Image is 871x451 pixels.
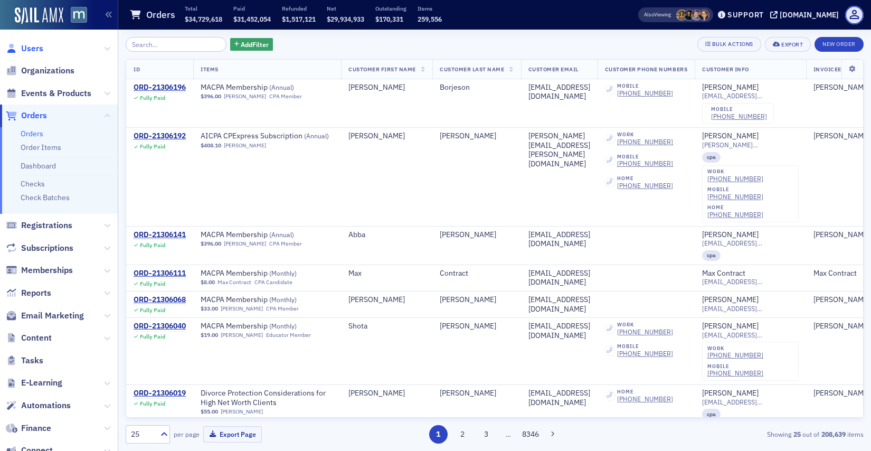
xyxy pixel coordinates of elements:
[418,15,442,23] span: 259,556
[201,295,334,305] a: MACPA Membership (Monthly)
[770,11,842,18] button: [DOMAIN_NAME]
[697,37,761,52] button: Bulk Actions
[813,131,870,141] a: [PERSON_NAME]
[813,389,870,398] a: [PERSON_NAME]
[201,322,334,331] span: MACPA Membership
[644,11,654,18] div: Also
[21,43,43,54] span: Users
[201,332,218,339] span: $19.00
[134,131,186,141] a: ORD-21306192
[269,83,294,91] span: ( Annual )
[140,242,165,249] div: Fully Paid
[269,295,297,304] span: ( Monthly )
[617,175,673,182] div: home
[21,65,74,77] span: Organizations
[233,15,271,23] span: $31,452,054
[233,5,271,12] p: Paid
[348,230,425,240] div: Abba
[327,5,364,12] p: Net
[702,269,745,278] div: Max Contract
[702,305,799,313] span: [EMAIL_ADDRESS][DOMAIN_NAME]
[134,389,186,398] div: ORD-21306019
[146,8,175,21] h1: Orders
[217,279,251,286] a: Max Contract
[617,395,673,403] a: [PHONE_NUMBER]
[702,83,759,92] div: [PERSON_NAME]
[707,204,763,211] div: home
[21,242,73,254] span: Subscriptions
[605,65,688,73] span: Customer Phone Numbers
[282,5,316,12] p: Refunded
[269,240,302,247] div: CPA Member
[63,7,87,25] a: View Homepage
[522,425,540,444] button: 8346
[813,65,841,73] span: Invoicee
[6,88,91,99] a: Events & Products
[304,131,329,140] span: ( Annual )
[6,265,73,276] a: Memberships
[528,65,579,73] span: Customer Email
[815,39,864,48] a: New Order
[201,230,334,240] a: MACPA Membership (Annual)
[702,409,721,419] div: cpa
[702,230,759,240] a: [PERSON_NAME]
[327,15,364,23] span: $29,934,933
[698,10,709,21] span: Michelle Brown
[813,322,870,331] div: [PERSON_NAME]
[617,83,673,89] div: mobile
[702,92,799,100] span: [EMAIL_ADDRESS][DOMAIN_NAME]
[201,269,334,278] span: MACPA Membership
[6,242,73,254] a: Subscriptions
[230,38,273,51] button: AddFilter
[134,295,186,305] div: ORD-21306068
[707,369,763,377] a: [PHONE_NUMBER]
[711,112,767,120] div: [PHONE_NUMBER]
[813,83,870,92] a: [PERSON_NAME]
[707,193,763,201] a: [PHONE_NUMBER]
[266,332,311,339] div: Educator Member
[21,287,51,299] span: Reports
[617,89,673,97] a: [PHONE_NUMBER]
[711,106,767,112] div: mobile
[617,389,673,395] div: home
[707,168,763,175] div: work
[813,269,857,278] div: Max Contract
[477,425,496,444] button: 3
[140,95,165,101] div: Fully Paid
[348,83,425,92] div: [PERSON_NAME]
[727,10,764,20] div: Support
[201,131,334,141] span: AICPA CPExpress Subscription
[440,269,514,278] div: Contract
[702,322,759,331] a: [PERSON_NAME]
[617,182,673,190] div: [PHONE_NUMBER]
[201,83,334,92] a: MACPA Membership (Annual)
[6,43,43,54] a: Users
[440,131,514,141] div: [PERSON_NAME]
[6,287,51,299] a: Reports
[702,131,759,141] div: [PERSON_NAME]
[126,37,226,52] input: Search…
[174,429,200,439] label: per page
[241,40,269,49] span: Add Filter
[617,159,673,167] div: [PHONE_NUMBER]
[702,65,749,73] span: Customer Info
[702,141,799,149] span: [PERSON_NAME][EMAIL_ADDRESS][PERSON_NAME][DOMAIN_NAME]
[6,400,71,411] a: Automations
[201,389,334,407] span: Divorce Protection Considerations for High Net Worth Clients
[348,269,425,278] div: Max
[6,332,52,344] a: Content
[702,250,721,261] div: cpa
[691,10,702,21] span: Meghan Will
[201,408,218,415] span: $55.00
[440,83,514,92] div: Borjeson
[528,322,590,340] div: [EMAIL_ADDRESS][DOMAIN_NAME]
[702,239,799,247] span: [EMAIL_ADDRESS][DOMAIN_NAME]
[140,280,165,287] div: Fully Paid
[140,333,165,340] div: Fully Paid
[348,389,425,398] div: [PERSON_NAME]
